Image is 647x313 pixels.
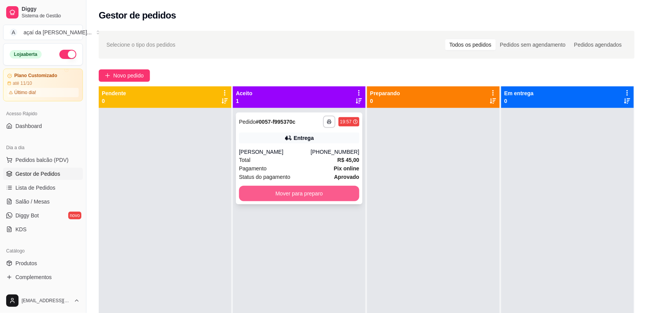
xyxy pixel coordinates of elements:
div: Dia a dia [3,141,83,154]
button: Novo pedido [99,69,150,82]
span: Dashboard [15,122,42,130]
a: KDS [3,223,83,236]
a: Produtos [3,257,83,269]
a: Plano Customizadoaté 11/10Último dia! [3,69,83,101]
p: Em entrega [504,89,534,97]
a: DiggySistema de Gestão [3,3,83,22]
p: Pendente [102,89,126,97]
button: Alterar Status [59,50,76,59]
span: [EMAIL_ADDRESS][DOMAIN_NAME] [22,298,71,304]
span: Salão / Mesas [15,198,50,205]
a: Dashboard [3,120,83,132]
strong: Pix online [334,165,359,172]
article: até 11/10 [13,80,32,86]
p: 0 [102,97,126,105]
a: Gestor de Pedidos [3,168,83,180]
button: Select a team [3,25,83,40]
a: Lista de Pedidos [3,182,83,194]
span: plus [105,73,110,78]
span: Complementos [15,273,52,281]
span: A [10,29,17,36]
p: 0 [504,97,534,105]
span: Produtos [15,259,37,267]
div: açaí da [PERSON_NAME] ... [24,29,92,36]
div: Todos os pedidos [445,39,496,50]
div: Entrega [294,134,314,142]
p: Aceito [236,89,253,97]
span: Diggy Bot [15,212,39,219]
h2: Gestor de pedidos [99,9,176,22]
button: Mover para preparo [239,186,359,201]
div: [PERSON_NAME] [239,148,311,156]
div: [PHONE_NUMBER] [311,148,359,156]
div: Loja aberta [10,50,42,59]
span: Total [239,156,251,164]
p: 0 [370,97,400,105]
span: Selecione o tipo dos pedidos [106,40,175,49]
article: Plano Customizado [14,73,57,79]
button: Pedidos balcão (PDV) [3,154,83,166]
span: Pedidos balcão (PDV) [15,156,69,164]
strong: R$ 45,00 [337,157,359,163]
div: Pedidos sem agendamento [496,39,570,50]
a: Complementos [3,271,83,283]
p: Preparando [370,89,400,97]
p: 1 [236,97,253,105]
div: Pedidos agendados [570,39,626,50]
a: Salão / Mesas [3,195,83,208]
strong: aprovado [334,174,359,180]
div: 19:57 [340,119,352,125]
span: Novo pedido [113,71,144,80]
strong: # 0057-f995370c [256,119,296,125]
span: Lista de Pedidos [15,184,56,192]
div: Acesso Rápido [3,108,83,120]
a: Diggy Botnovo [3,209,83,222]
span: Pagamento [239,164,267,173]
span: Pedido [239,119,256,125]
button: [EMAIL_ADDRESS][DOMAIN_NAME] [3,291,83,310]
span: Sistema de Gestão [22,13,80,19]
span: Gestor de Pedidos [15,170,60,178]
span: Diggy [22,6,80,13]
span: Status do pagamento [239,173,290,181]
span: KDS [15,225,27,233]
article: Último dia! [14,89,36,96]
div: Catálogo [3,245,83,257]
